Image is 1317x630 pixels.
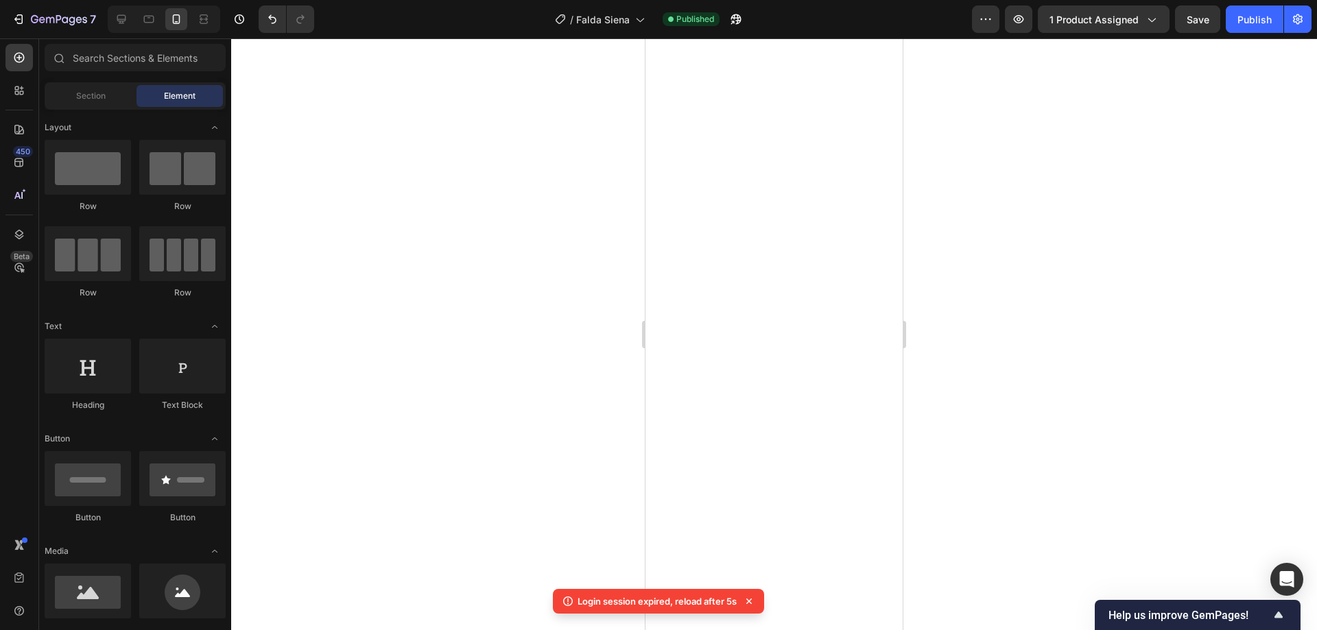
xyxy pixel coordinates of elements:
div: Beta [10,251,33,262]
button: Save [1175,5,1220,33]
span: 1 product assigned [1049,12,1139,27]
button: 7 [5,5,102,33]
span: Toggle open [204,117,226,138]
div: Row [45,200,131,213]
button: Show survey - Help us improve GemPages! [1108,607,1287,623]
span: Falda Siena [576,12,630,27]
iframe: Design area [645,38,903,630]
span: Element [164,90,195,102]
button: 1 product assigned [1038,5,1170,33]
div: Publish [1237,12,1272,27]
div: Text Block [139,399,226,411]
span: Help us improve GemPages! [1108,609,1270,622]
span: Media [45,545,69,557]
span: Save [1187,14,1209,25]
span: Button [45,433,70,445]
div: Undo/Redo [259,5,314,33]
span: Toggle open [204,315,226,337]
span: Section [76,90,106,102]
div: Row [45,287,131,299]
span: Toggle open [204,540,226,562]
input: Search Sections & Elements [45,44,226,71]
div: Button [139,511,226,524]
p: 7 [90,11,96,27]
div: 450 [13,146,33,157]
span: / [570,12,573,27]
div: Open Intercom Messenger [1270,563,1303,596]
p: Login session expired, reload after 5s [578,594,737,608]
span: Published [676,13,714,25]
button: Publish [1226,5,1283,33]
span: Layout [45,121,71,134]
span: Toggle open [204,428,226,450]
div: Heading [45,399,131,411]
div: Row [139,200,226,213]
span: Text [45,320,62,332]
div: Row [139,287,226,299]
div: Button [45,511,131,524]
